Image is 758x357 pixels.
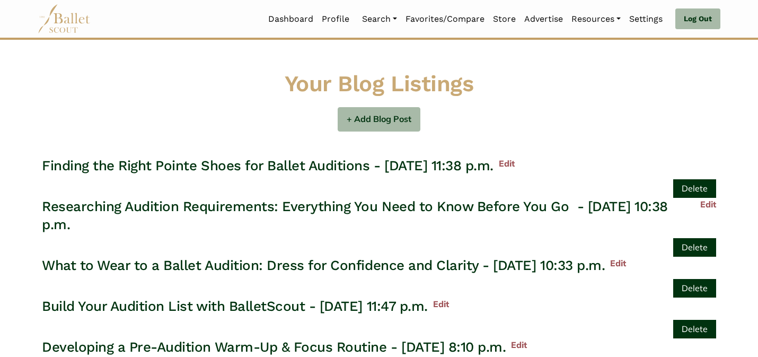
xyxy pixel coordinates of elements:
a: Delete [673,179,716,198]
a: Favorites/Compare [401,8,489,30]
a: Store [489,8,520,30]
a: Search [358,8,401,30]
a: Profile [318,8,354,30]
a: Edit [428,298,449,311]
a: Delete [673,279,716,298]
a: Resources [567,8,625,30]
a: + Add Blog Post [338,107,420,132]
a: Edit [493,157,515,171]
h3: What to Wear to a Ballet Audition: Dress for Confidence and Clarity - [DATE] 10:33 p.m. [42,257,605,275]
a: Edit [506,338,527,352]
a: Edit [605,257,626,271]
a: Delete [673,238,716,257]
a: Dashboard [264,8,318,30]
h1: Your Blog Listings [42,69,716,99]
h3: Finding the Right Pointe Shoes for Ballet Auditions - [DATE] 11:38 p.m. [42,157,493,175]
a: Advertise [520,8,567,30]
h3: Developing a Pre-Audition Warm-Up & Focus Routine - [DATE] 8:10 p.m. [42,338,506,356]
a: Edit [695,198,716,212]
a: Log Out [675,8,720,30]
a: Delete [673,320,716,338]
h3: Researching Audition Requirements: Everything You Need to Know Before You Go - [DATE] 10:38 p.m. [42,198,695,234]
a: Settings [625,8,667,30]
h3: Build Your Audition List with BalletScout - [DATE] 11:47 p.m. [42,298,428,316]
